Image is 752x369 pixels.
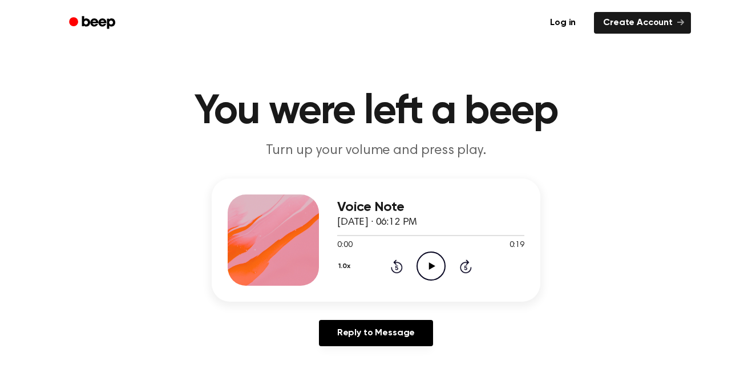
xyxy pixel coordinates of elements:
span: 0:00 [337,240,352,252]
h3: Voice Note [337,200,524,215]
a: Create Account [594,12,691,34]
span: [DATE] · 06:12 PM [337,217,417,228]
h1: You were left a beep [84,91,668,132]
a: Beep [61,12,126,34]
a: Log in [539,10,587,36]
span: 0:19 [510,240,524,252]
a: Reply to Message [319,320,433,346]
p: Turn up your volume and press play. [157,141,595,160]
button: 1.0x [337,257,354,276]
